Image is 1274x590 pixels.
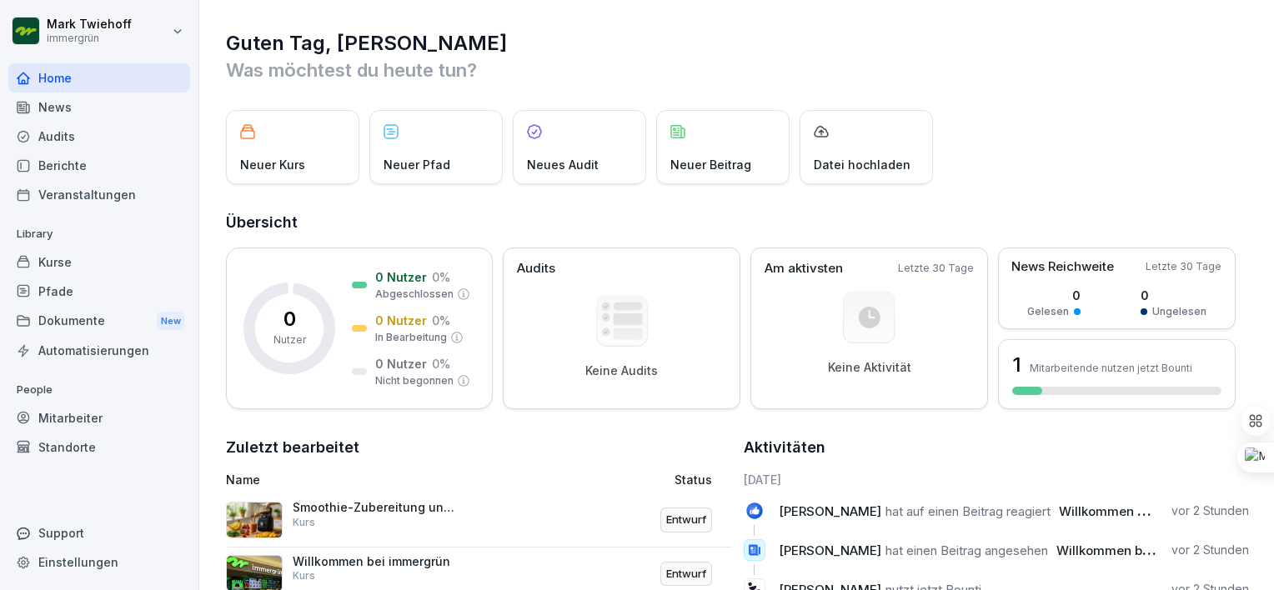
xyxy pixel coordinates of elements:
p: Neues Audit [527,156,599,173]
p: Letzte 30 Tage [1146,259,1221,274]
p: Mark Twiehoff [47,17,132,32]
h2: Zuletzt bearbeitet [226,436,732,459]
a: Smoothie-Zubereitung und Qualitätsstandards bei immergrünKursEntwurf [226,493,732,547]
div: Dokumente [8,306,190,337]
a: Berichte [8,151,190,180]
p: Keine Aktivität [828,360,911,375]
p: Willkommen bei immergrün [293,554,459,569]
p: Gelesen [1027,304,1069,319]
h6: [DATE] [744,471,1250,488]
h2: Übersicht [226,211,1249,234]
p: Mitarbeitende nutzen jetzt Bounti [1030,362,1192,374]
p: Nutzer [273,332,306,347]
p: Kurs [293,568,315,583]
p: vor 2 Stunden [1171,542,1249,558]
a: News [8,92,190,122]
a: Kurse [8,247,190,277]
p: Keine Audits [585,363,658,378]
p: Neuer Beitrag [670,156,751,173]
p: 0 Nutzer [375,312,427,329]
a: Einstellungen [8,547,190,577]
p: Neuer Kurs [240,156,305,173]
p: 0 [1141,287,1206,304]
p: Neuer Pfad [384,156,450,173]
p: 0 % [432,312,450,329]
a: Automatisierungen [8,336,190,365]
p: 0 Nutzer [375,355,427,372]
p: 0 % [432,268,450,286]
a: Pfade [8,277,190,306]
img: bvnkdn79re2km90mzvkh7x66.png [226,502,283,538]
p: Datei hochladen [814,156,910,173]
h3: 1 [1012,351,1021,379]
span: hat auf einen Beitrag reagiert [885,503,1051,519]
p: 0 [283,309,296,329]
a: Audits [8,122,190,151]
p: Smoothie-Zubereitung und Qualitätsstandards bei immergrün [293,500,459,515]
p: Was möchtest du heute tun? [226,57,1249,83]
p: Name [226,471,536,488]
p: Nicht begonnen [375,373,454,388]
div: Support [8,518,190,547]
p: News Reichweite [1011,257,1114,277]
span: hat einen Beitrag angesehen [885,542,1048,558]
a: Standorte [8,432,190,462]
p: Kurs [293,515,315,530]
span: [PERSON_NAME] [779,542,881,558]
p: Entwurf [666,566,706,582]
p: immergrün [47,32,132,44]
a: Veranstaltungen [8,180,190,209]
p: Audits [517,259,555,278]
a: DokumenteNew [8,306,190,337]
a: Home [8,63,190,92]
h2: Aktivitäten [744,436,825,459]
p: vor 2 Stunden [1171,502,1249,519]
p: Abgeschlossen [375,287,454,302]
p: In Bearbeitung [375,330,447,345]
p: Status [675,471,712,488]
a: Mitarbeiter [8,403,190,432]
h1: Guten Tag, [PERSON_NAME] [226,30,1249,57]
p: Ungelesen [1152,304,1206,319]
p: Entwurf [666,512,706,528]
p: 0 % [432,355,450,372]
p: People [8,377,190,403]
p: Am aktivsten [765,259,843,278]
div: New [157,312,185,331]
p: 0 Nutzer [375,268,427,286]
span: [PERSON_NAME] [779,503,881,519]
p: Library [8,221,190,247]
p: Letzte 30 Tage [898,261,974,276]
p: 0 [1027,287,1081,304]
